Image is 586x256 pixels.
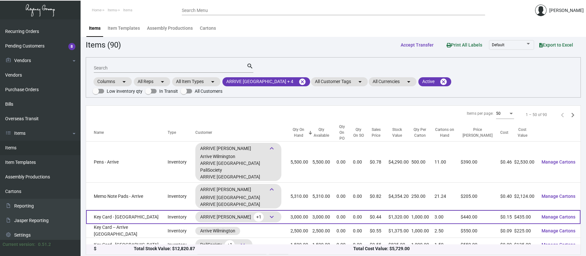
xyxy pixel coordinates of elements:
[401,42,434,48] span: Accept Transfer
[514,142,536,183] td: $2,530.00
[411,224,435,238] td: 1,000.00
[312,127,331,138] div: Qty Available
[337,142,353,183] td: 0.00
[411,127,429,138] div: Qty Per Carton
[337,238,353,252] td: 0.00
[172,77,220,86] mat-chip: All Item Types
[461,238,501,252] td: $550.00
[268,144,276,152] span: keyboard_arrow_down
[312,127,337,138] div: Qty Available
[500,183,514,210] td: $0.40
[134,246,353,252] div: Total Stock Value: $12,820.87
[514,210,536,224] td: $435.00
[534,39,578,51] button: Export to Excel
[370,183,389,210] td: $0.82
[200,167,222,174] div: PaliSociety
[337,124,353,141] div: Qty On PO
[388,127,405,138] div: Stock Value
[435,142,461,183] td: 11.00
[435,224,461,238] td: 2.50
[290,238,312,252] td: 1,500.00
[514,183,536,210] td: $2,124.00
[168,130,176,135] div: Type
[568,110,578,120] button: Next page
[496,111,501,116] span: 50
[254,212,264,222] span: +1
[107,87,142,95] span: Low inventory qty
[500,238,514,252] td: $0.09
[369,77,416,86] mat-chip: All Currencies
[108,8,117,12] span: Items
[94,246,134,252] div: $
[461,142,501,183] td: $390.00
[388,183,411,210] td: $4,354.20
[168,238,195,252] td: Inventory
[461,127,501,138] div: Price [PERSON_NAME]
[290,210,312,224] td: 3,000.00
[200,153,235,160] div: Arrive Wilmington
[461,224,501,238] td: $550.00
[92,8,102,12] span: Home
[94,130,104,135] div: Name
[86,142,168,183] td: Pens - Arrive
[311,77,368,86] mat-chip: All Customer Tags
[200,201,260,208] div: ARRIVE [GEOGRAPHIC_DATA]
[370,127,389,138] div: Sales Price
[268,186,276,193] span: keyboard_arrow_down
[535,5,547,16] img: admin@bootstrapmaster.com
[388,127,411,138] div: Stock Value
[120,78,128,86] mat-icon: arrow_drop_down
[195,124,290,142] th: Customer
[268,213,276,221] span: keyboard_arrow_down
[526,112,547,118] div: 1 – 50 of 90
[536,225,581,237] button: Manage Cartons
[388,238,411,252] td: $825.00
[542,194,575,199] span: Manage Cartons
[290,224,312,238] td: 2,500.00
[159,87,178,95] span: In Transit
[93,77,132,86] mat-chip: Columns
[370,127,383,138] div: Sales Price
[557,110,568,120] button: Previous page
[370,210,389,224] td: $0.44
[38,241,51,248] div: 0.51.2
[86,210,168,224] td: Key Card - [GEOGRAPHIC_DATA]
[396,39,439,51] button: Accept Transfer
[388,224,411,238] td: $1,375.00
[168,210,195,224] td: Inventory
[467,111,493,116] div: Items per page:
[388,142,411,183] td: $4,290.00
[461,210,501,224] td: $440.00
[370,142,389,183] td: $0.78
[492,43,504,47] span: Default
[123,8,132,12] span: Items
[3,241,35,248] div: Current version:
[200,212,277,222] div: ARRIVE [PERSON_NAME]
[542,214,575,219] span: Manage Cartons
[134,77,170,86] mat-chip: All Reps
[446,42,482,48] span: Print All Labels
[89,25,101,32] div: Items
[200,228,235,234] div: Arrive Wilmington
[542,242,575,247] span: Manage Cartons
[461,183,501,210] td: $205.00
[411,238,435,252] td: 1,000.00
[536,190,581,202] button: Manage Cartons
[168,224,195,238] td: Inventory
[353,142,370,183] td: 0.00
[239,241,247,249] span: keyboard_arrow_down
[411,210,435,224] td: 1,000.00
[168,130,195,135] div: Type
[168,142,195,183] td: Inventory
[200,194,260,201] div: ARRIVE [GEOGRAPHIC_DATA]
[298,78,306,86] mat-icon: cancel
[405,78,413,86] mat-icon: arrow_drop_down
[411,183,435,210] td: 250.00
[388,210,411,224] td: $1,320.00
[496,112,514,116] mat-select: Items per page:
[247,62,253,70] mat-icon: search
[418,77,451,86] mat-chip: Active
[195,87,222,95] span: All Customers
[500,130,514,135] div: Cost
[312,238,337,252] td: 1,500.00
